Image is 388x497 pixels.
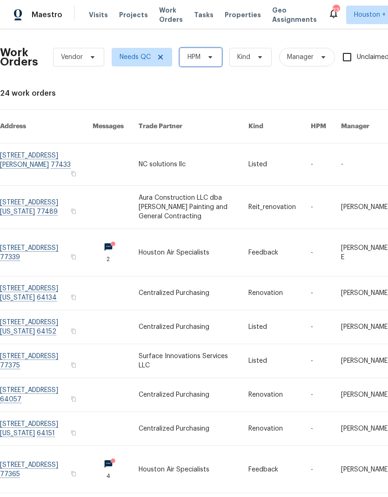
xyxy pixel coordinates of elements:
[241,110,303,144] th: Kind
[85,110,131,144] th: Messages
[69,207,78,216] button: Copy Address
[241,276,303,310] td: Renovation
[131,144,241,186] td: NC solutions llc
[131,412,241,446] td: Centralized Purchasing
[303,344,334,378] td: -
[69,429,78,437] button: Copy Address
[237,52,250,62] span: Kind
[69,293,78,301] button: Copy Address
[69,395,78,403] button: Copy Address
[69,470,78,478] button: Copy Address
[241,344,303,378] td: Listed
[241,310,303,344] td: Listed
[241,186,303,229] td: Reit_renovation
[61,52,83,62] span: Vendor
[120,52,151,62] span: Needs QC
[69,361,78,369] button: Copy Address
[187,52,201,62] span: HPM
[241,446,303,493] td: Feedback
[159,6,183,24] span: Work Orders
[32,10,62,20] span: Maestro
[272,6,317,24] span: Geo Assignments
[303,310,334,344] td: -
[287,52,314,62] span: Manager
[89,10,108,20] span: Visits
[131,229,241,276] td: Houston Air Specialists
[225,10,261,20] span: Properties
[69,327,78,335] button: Copy Address
[333,6,339,15] div: 23
[131,378,241,412] td: Centralized Purchasing
[194,12,214,18] span: Tasks
[303,412,334,446] td: -
[303,144,334,186] td: -
[69,253,78,261] button: Copy Address
[131,344,241,378] td: Surface Innovations Services LLC
[69,170,78,178] button: Copy Address
[303,446,334,493] td: -
[241,229,303,276] td: Feedback
[241,412,303,446] td: Renovation
[303,378,334,412] td: -
[303,186,334,229] td: -
[119,10,148,20] span: Projects
[131,186,241,229] td: Aura Construction LLC dba [PERSON_NAME] Painting and General Contracting
[241,144,303,186] td: Listed
[241,378,303,412] td: Renovation
[303,276,334,310] td: -
[131,110,241,144] th: Trade Partner
[303,110,334,144] th: HPM
[303,229,334,276] td: -
[131,276,241,310] td: Centralized Purchasing
[131,446,241,493] td: Houston Air Specialists
[131,310,241,344] td: Centralized Purchasing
